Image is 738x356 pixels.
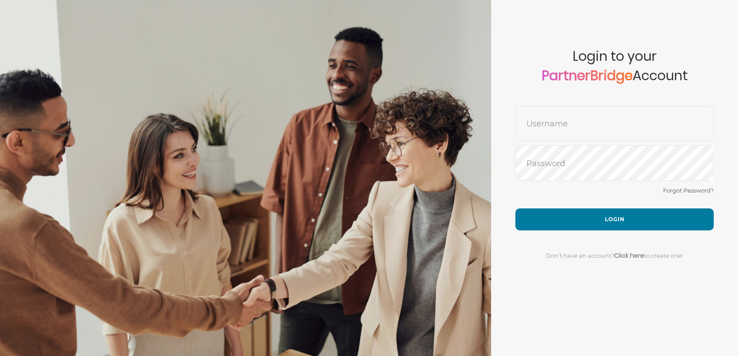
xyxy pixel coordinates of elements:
[542,66,633,85] a: PartnerBridge
[614,251,644,260] a: Click here
[663,187,714,194] a: Forgot Password?
[515,208,714,230] button: Login
[546,252,683,259] span: Don't have an account? to create one!
[515,48,714,106] span: Login to your Account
